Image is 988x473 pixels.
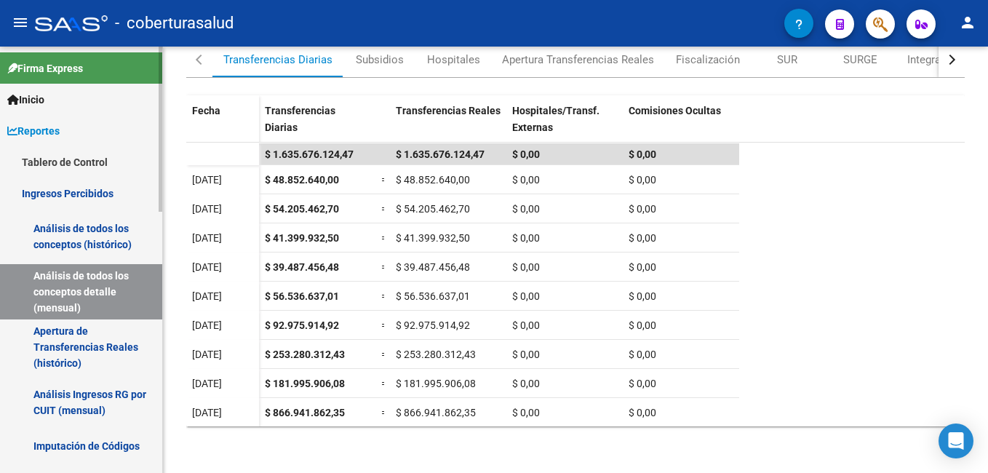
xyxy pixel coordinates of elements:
[381,290,387,302] span: =
[265,319,339,331] span: $ 92.975.914,92
[192,378,222,389] span: [DATE]
[192,319,222,331] span: [DATE]
[381,407,387,418] span: =
[381,261,387,273] span: =
[265,105,335,133] span: Transferencias Diarias
[676,52,740,68] div: Fiscalización
[356,52,404,68] div: Subsidios
[265,232,339,244] span: $ 41.399.932,50
[777,52,797,68] div: SUR
[192,203,222,215] span: [DATE]
[512,105,599,133] span: Hospitales/Transf. Externas
[512,148,540,160] span: $ 0,00
[629,232,656,244] span: $ 0,00
[381,378,387,389] span: =
[390,95,506,156] datatable-header-cell: Transferencias Reales
[396,148,485,160] span: $ 1.635.676.124,47
[192,174,222,186] span: [DATE]
[427,52,480,68] div: Hospitales
[192,261,222,273] span: [DATE]
[396,232,470,244] span: $ 41.399.932,50
[381,174,387,186] span: =
[502,52,654,68] div: Apertura Transferencias Reales
[265,148,354,160] span: $ 1.635.676.124,47
[115,7,234,39] span: - coberturasalud
[629,378,656,389] span: $ 0,00
[12,14,29,31] mat-icon: menu
[506,95,623,156] datatable-header-cell: Hospitales/Transf. Externas
[629,290,656,302] span: $ 0,00
[192,349,222,360] span: [DATE]
[396,349,476,360] span: $ 253.280.312,43
[843,52,877,68] div: SURGE
[396,105,501,116] span: Transferencias Reales
[381,319,387,331] span: =
[7,60,83,76] span: Firma Express
[629,148,656,160] span: $ 0,00
[381,232,387,244] span: =
[512,203,540,215] span: $ 0,00
[396,261,470,273] span: $ 39.487.456,48
[512,349,540,360] span: $ 0,00
[192,407,222,418] span: [DATE]
[512,378,540,389] span: $ 0,00
[7,123,60,139] span: Reportes
[629,261,656,273] span: $ 0,00
[629,319,656,331] span: $ 0,00
[186,95,259,156] datatable-header-cell: Fecha
[265,261,339,273] span: $ 39.487.456,48
[512,261,540,273] span: $ 0,00
[623,95,739,156] datatable-header-cell: Comisiones Ocultas
[629,174,656,186] span: $ 0,00
[192,232,222,244] span: [DATE]
[265,203,339,215] span: $ 54.205.462,70
[396,378,476,389] span: $ 181.995.906,08
[192,105,220,116] span: Fecha
[259,95,375,156] datatable-header-cell: Transferencias Diarias
[396,290,470,302] span: $ 56.536.637,01
[265,407,345,418] span: $ 866.941.862,35
[396,319,470,331] span: $ 92.975.914,92
[629,203,656,215] span: $ 0,00
[381,349,387,360] span: =
[939,424,973,458] div: Open Intercom Messenger
[512,407,540,418] span: $ 0,00
[265,174,339,186] span: $ 48.852.640,00
[512,232,540,244] span: $ 0,00
[192,290,222,302] span: [DATE]
[959,14,976,31] mat-icon: person
[629,105,721,116] span: Comisiones Ocultas
[396,203,470,215] span: $ 54.205.462,70
[396,174,470,186] span: $ 48.852.640,00
[265,349,345,360] span: $ 253.280.312,43
[396,407,476,418] span: $ 866.941.862,35
[265,378,345,389] span: $ 181.995.906,08
[907,52,962,68] div: Integración
[629,349,656,360] span: $ 0,00
[512,319,540,331] span: $ 0,00
[381,203,387,215] span: =
[512,174,540,186] span: $ 0,00
[512,290,540,302] span: $ 0,00
[7,92,44,108] span: Inicio
[265,290,339,302] span: $ 56.536.637,01
[223,52,332,68] div: Transferencias Diarias
[629,407,656,418] span: $ 0,00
